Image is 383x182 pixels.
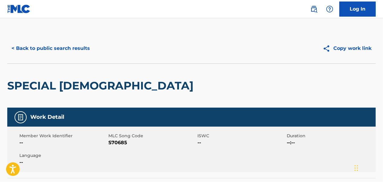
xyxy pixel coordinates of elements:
span: ISWC [198,133,285,139]
span: Language [19,152,107,159]
span: MLC Song Code [108,133,196,139]
iframe: Chat Widget [353,153,383,182]
img: help [326,5,333,13]
span: -- [19,159,107,166]
img: Copy work link [323,45,333,52]
h5: Work Detail [30,114,64,121]
img: MLC Logo [7,5,31,13]
img: Work Detail [17,114,24,121]
span: Member Work Identifier [19,133,107,139]
button: < Back to public search results [7,41,94,56]
span: -- [198,139,285,146]
a: Public Search [308,3,320,15]
div: Drag [355,159,358,177]
span: S70685 [108,139,196,146]
a: Log In [339,2,376,17]
h2: SPECIAL [DEMOGRAPHIC_DATA] [7,79,196,93]
img: search [310,5,318,13]
div: Help [324,3,336,15]
span: --:-- [287,139,374,146]
span: -- [19,139,107,146]
button: Copy work link [319,41,376,56]
span: Duration [287,133,374,139]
